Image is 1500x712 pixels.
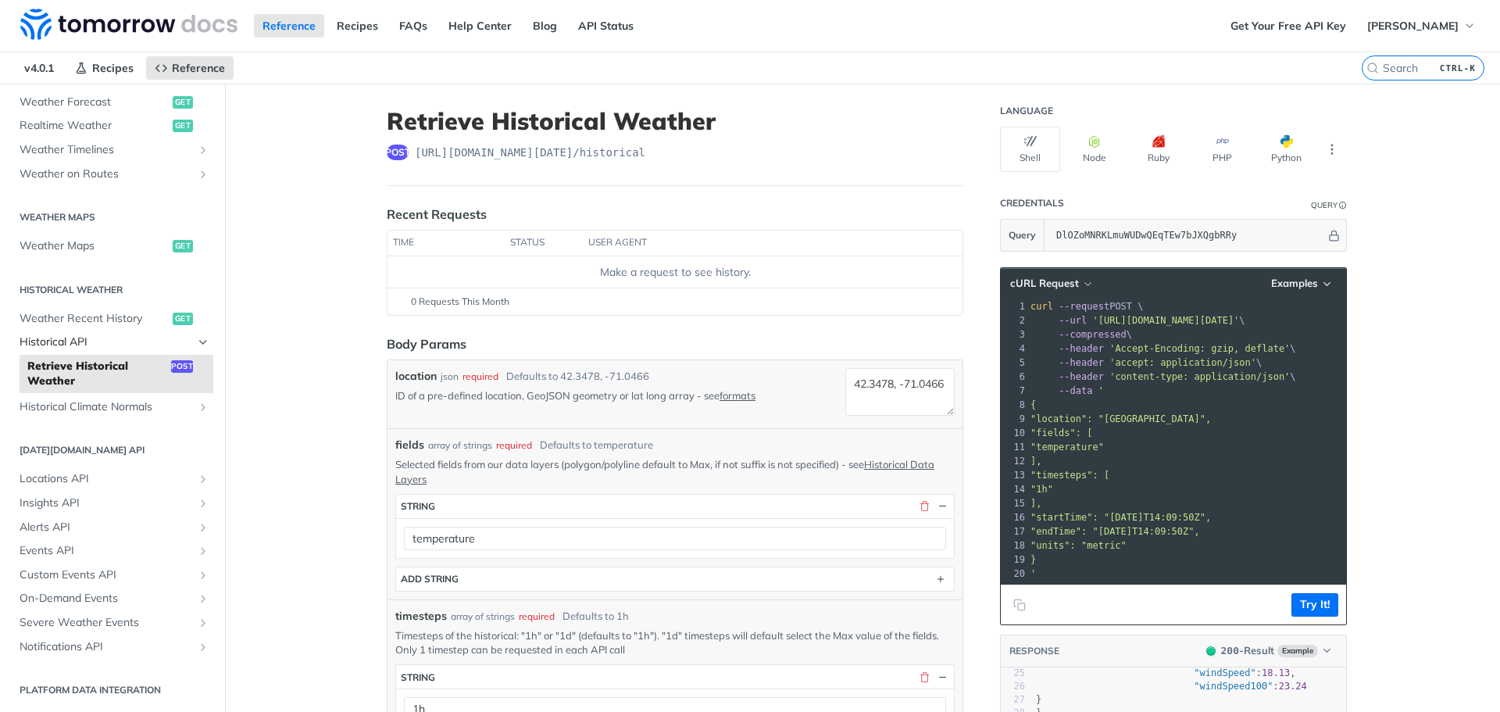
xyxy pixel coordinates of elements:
a: Retrieve Historical Weatherpost [20,355,213,393]
div: 14 [1001,482,1027,496]
i: Information [1339,202,1347,209]
span: --data [1059,385,1092,396]
button: [PERSON_NAME] [1359,14,1484,38]
a: Blog [524,14,566,38]
span: \ [1030,357,1262,368]
span: Retrieve Historical Weather [27,359,167,389]
p: Selected fields from our data layers (polygon/polyline default to Max, if not suffix is not speci... [395,457,955,485]
span: "location": "[GEOGRAPHIC_DATA]", [1030,413,1211,424]
div: 1 [1001,299,1027,313]
button: Show subpages for Insights API [197,497,209,510]
span: Notifications API [20,639,193,655]
p: Timesteps of the historical: "1h" or "1d" (defaults to "1h"). "1d" timesteps will default select ... [395,628,955,657]
span: post [171,360,193,373]
span: "fields": [ [1030,428,1092,438]
div: QueryInformation [1311,199,1347,211]
span: Alerts API [20,520,193,535]
a: Insights APIShow subpages for Insights API [12,492,213,515]
span: post [387,145,409,160]
div: array of strings [451,610,515,624]
span: "startTime": "[DATE]T14:09:50Z", [1030,512,1211,523]
span: curl [1030,301,1053,312]
button: Hide [935,670,949,684]
div: 25 [1001,667,1025,680]
button: Show subpages for On-Demand Events [197,592,209,605]
th: user agent [583,231,931,256]
span: "windSpeed100" [1194,681,1273,692]
div: string [401,671,435,683]
span: \ [1030,329,1132,340]
span: get [173,240,193,252]
span: } [1030,554,1036,565]
h1: Retrieve Historical Weather [387,107,963,135]
h2: [DATE][DOMAIN_NAME] API [12,443,213,457]
div: 7 [1001,384,1027,398]
span: Severe Weather Events [20,615,193,631]
svg: More ellipsis [1325,142,1339,156]
a: Severe Weather EventsShow subpages for Severe Weather Events [12,611,213,635]
div: json [441,370,459,384]
button: Shell [1000,127,1060,172]
span: Reference [172,61,225,75]
div: 9 [1001,412,1027,426]
span: "1h" [1030,484,1053,495]
a: Reference [146,56,234,80]
button: string [396,495,954,518]
div: array of strings [428,438,492,453]
span: Weather on Routes [20,166,193,182]
span: ], [1030,456,1041,467]
div: 26 [1001,680,1025,693]
button: Show subpages for Severe Weather Events [197,617,209,629]
span: ], [1030,498,1041,509]
span: Locations API [20,471,193,487]
a: Recipes [328,14,387,38]
span: --header [1059,371,1104,382]
a: Reference [254,14,324,38]
div: 11 [1001,440,1027,454]
a: Recipes [66,56,142,80]
span: ' [1098,385,1104,396]
span: } [1036,694,1041,705]
span: "temperature" [1030,442,1104,453]
div: 15 [1001,496,1027,510]
button: Delete [917,670,931,684]
span: 18.13 [1262,667,1290,678]
button: Query [1001,220,1045,251]
div: Credentials [1000,197,1064,209]
a: Historical Data Layers [395,458,934,485]
div: Query [1311,199,1337,211]
span: : [1036,681,1307,692]
span: get [173,313,193,325]
button: ADD string [396,567,954,591]
div: Make a request to see history. [394,264,956,281]
span: v4.0.1 [16,56,62,80]
img: Tomorrow.io Weather API Docs [20,9,237,40]
span: fields [395,437,424,453]
div: 20 [1001,567,1027,581]
button: Try It! [1291,593,1338,617]
span: --header [1059,357,1104,368]
div: 17 [1001,524,1027,538]
span: Query [1009,228,1036,242]
span: Weather Maps [20,238,169,254]
div: 10 [1001,426,1027,440]
span: Weather Recent History [20,311,169,327]
button: Ruby [1128,127,1188,172]
a: Get Your Free API Key [1222,14,1355,38]
span: '[URL][DOMAIN_NAME][DATE]' [1092,315,1239,326]
button: Node [1064,127,1124,172]
div: 27 [1001,693,1025,707]
div: required [519,610,555,624]
button: Show subpages for Alerts API [197,521,209,534]
div: 5 [1001,356,1027,370]
a: Weather TimelinesShow subpages for Weather Timelines [12,138,213,162]
span: Events API [20,543,193,559]
span: cURL Request [1010,277,1079,290]
span: : , [1036,667,1295,678]
span: 23.24 [1279,681,1307,692]
div: 8 [1001,398,1027,412]
div: 12 [1001,454,1027,468]
h2: Platform DATA integration [12,683,213,697]
div: Defaults to temperature [540,438,653,453]
button: Show subpages for Locations API [197,473,209,485]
